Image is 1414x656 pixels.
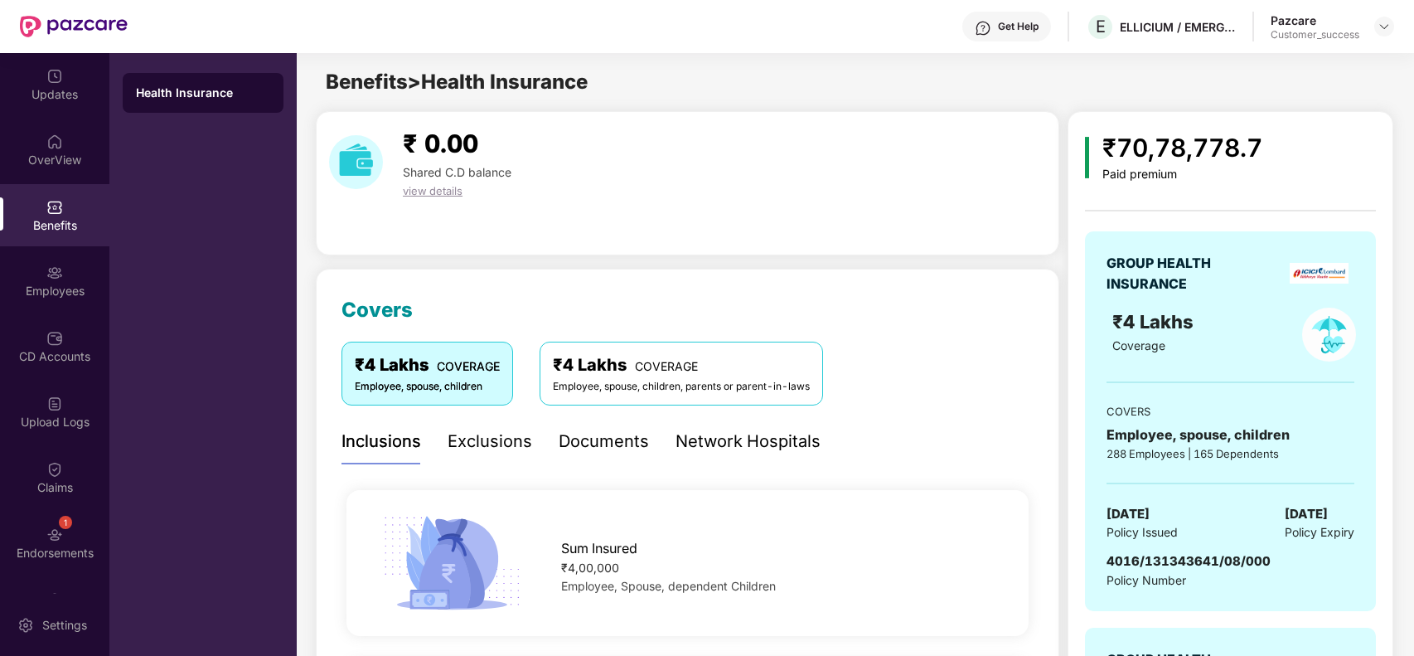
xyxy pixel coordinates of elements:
div: Employee, spouse, children, parents or parent-in-laws [553,379,810,395]
img: insurerLogo [1290,263,1349,284]
div: ₹4 Lakhs [355,352,500,378]
img: New Pazcare Logo [20,16,128,37]
span: 4016/131343641/08/000 [1107,553,1271,569]
span: E [1096,17,1106,36]
img: svg+xml;base64,PHN2ZyBpZD0iQ0RfQWNjb3VudHMiIGRhdGEtbmFtZT0iQ0QgQWNjb3VudHMiIHhtbG5zPSJodHRwOi8vd3... [46,330,63,347]
span: [DATE] [1285,504,1328,524]
span: Policy Number [1107,573,1186,587]
img: svg+xml;base64,PHN2ZyBpZD0iVXBkYXRlZCIgeG1sbnM9Imh0dHA6Ly93d3cudzMub3JnLzIwMDAvc3ZnIiB3aWR0aD0iMj... [46,68,63,85]
img: svg+xml;base64,PHN2ZyBpZD0iRW5kb3JzZW1lbnRzIiB4bWxucz0iaHR0cDovL3d3dy53My5vcmcvMjAwMC9zdmciIHdpZH... [46,527,63,543]
img: icon [377,511,526,615]
img: svg+xml;base64,PHN2ZyBpZD0iRHJvcGRvd24tMzJ4MzIiIHhtbG5zPSJodHRwOi8vd3d3LnczLm9yZy8yMDAwL3N2ZyIgd2... [1378,20,1391,33]
div: Pazcare [1271,12,1359,28]
div: 1 [59,516,72,529]
div: Employee, spouse, children [355,379,500,395]
div: Settings [37,617,92,634]
img: svg+xml;base64,PHN2ZyBpZD0iQmVuZWZpdHMiIHhtbG5zPSJodHRwOi8vd3d3LnczLm9yZy8yMDAwL3N2ZyIgd2lkdGg9Ij... [46,199,63,216]
div: Paid premium [1102,168,1262,182]
div: Documents [559,429,649,454]
span: COVERAGE [635,359,698,373]
div: 288 Employees | 165 Dependents [1107,445,1354,462]
img: download [329,135,383,189]
div: ₹4 Lakhs [553,352,810,378]
div: Employee, spouse, children [1107,425,1354,445]
img: svg+xml;base64,PHN2ZyBpZD0iU2V0dGluZy0yMHgyMCIgeG1sbnM9Imh0dHA6Ly93d3cudzMub3JnLzIwMDAvc3ZnIiB3aW... [17,617,34,634]
img: svg+xml;base64,PHN2ZyBpZD0iVXBsb2FkX0xvZ3MiIGRhdGEtbmFtZT0iVXBsb2FkIExvZ3MiIHhtbG5zPSJodHRwOi8vd3... [46,396,63,412]
span: view details [403,184,462,197]
img: svg+xml;base64,PHN2ZyBpZD0iQ2xhaW0iIHhtbG5zPSJodHRwOi8vd3d3LnczLm9yZy8yMDAwL3N2ZyIgd2lkdGg9IjIwIi... [46,461,63,478]
div: ₹4,00,000 [561,559,999,577]
span: ₹4 Lakhs [1112,311,1199,333]
span: Coverage [1112,338,1165,352]
img: svg+xml;base64,PHN2ZyBpZD0iTXlfT3JkZXJzIiBkYXRhLW5hbWU9Ik15IE9yZGVycyIgeG1sbnM9Imh0dHA6Ly93d3cudz... [46,592,63,609]
span: Employee, Spouse, dependent Children [561,579,776,593]
div: COVERS [1107,403,1354,420]
div: Inclusions [341,429,421,454]
span: Benefits > Health Insurance [326,70,588,94]
div: ELLICIUM / EMERGYS SOLUTIONS PRIVATE LIMITED [1120,19,1236,35]
img: svg+xml;base64,PHN2ZyBpZD0iSGVscC0zMngzMiIgeG1sbnM9Imh0dHA6Ly93d3cudzMub3JnLzIwMDAvc3ZnIiB3aWR0aD... [975,20,991,36]
div: Network Hospitals [676,429,821,454]
span: COVERAGE [437,359,500,373]
div: GROUP HEALTH INSURANCE [1107,253,1252,294]
span: Shared C.D balance [403,165,511,179]
span: Policy Issued [1107,523,1178,542]
div: ₹70,78,778.7 [1102,129,1262,168]
img: svg+xml;base64,PHN2ZyBpZD0iRW1wbG95ZWVzIiB4bWxucz0iaHR0cDovL3d3dy53My5vcmcvMjAwMC9zdmciIHdpZHRoPS... [46,265,63,281]
div: Health Insurance [136,85,270,101]
span: Policy Expiry [1285,523,1354,542]
img: policyIcon [1302,308,1356,362]
div: Exclusions [448,429,532,454]
span: Covers [341,298,413,322]
div: Customer_success [1271,28,1359,41]
span: [DATE] [1107,504,1150,524]
img: svg+xml;base64,PHN2ZyBpZD0iSG9tZSIgeG1sbnM9Imh0dHA6Ly93d3cudzMub3JnLzIwMDAvc3ZnIiB3aWR0aD0iMjAiIG... [46,134,63,150]
div: Get Help [998,20,1039,33]
span: ₹ 0.00 [403,129,478,158]
img: icon [1085,137,1089,178]
span: Sum Insured [561,538,637,559]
